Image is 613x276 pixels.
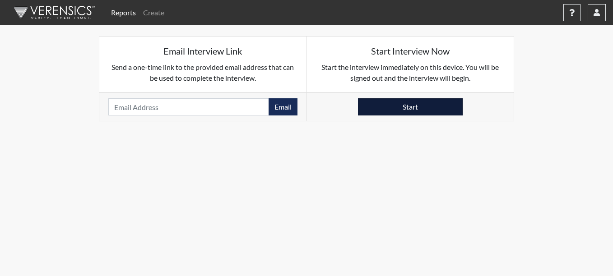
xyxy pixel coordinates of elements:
[108,46,297,56] h5: Email Interview Link
[269,98,297,115] button: Email
[108,62,297,83] p: Send a one-time link to the provided email address that can be used to complete the interview.
[108,98,269,115] input: Email Address
[358,98,463,115] button: Start
[139,4,168,22] a: Create
[316,46,505,56] h5: Start Interview Now
[316,62,505,83] p: Start the interview immediately on this device. You will be signed out and the interview will begin.
[107,4,139,22] a: Reports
